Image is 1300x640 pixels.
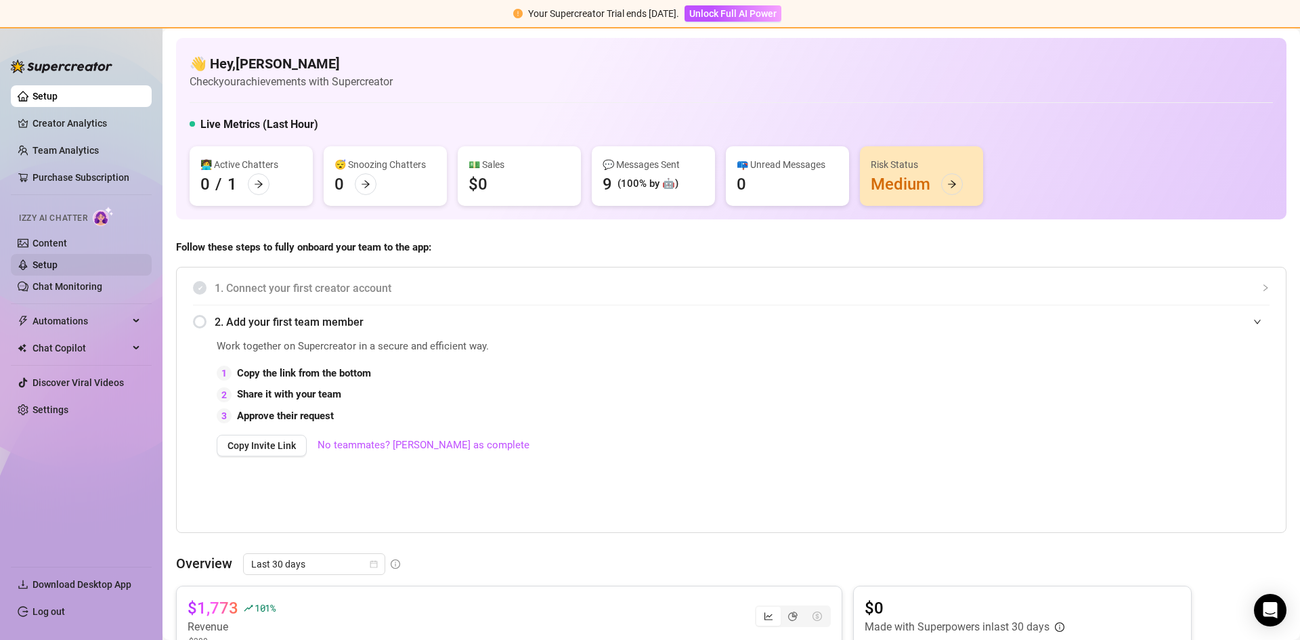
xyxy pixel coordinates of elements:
[755,605,831,627] div: segmented control
[513,9,523,18] span: exclamation-circle
[217,339,965,355] span: Work together on Supercreator in a secure and efficient way.
[617,176,678,192] div: (100% by 🤖)
[244,603,253,613] span: rise
[370,560,378,568] span: calendar
[18,316,28,326] span: thunderbolt
[947,179,957,189] span: arrow-right
[603,173,612,195] div: 9
[18,343,26,353] img: Chat Copilot
[999,339,1270,512] iframe: Adding Team Members
[865,619,1049,635] article: Made with Superpowers in last 30 days
[469,173,487,195] div: $0
[32,377,124,388] a: Discover Viral Videos
[528,8,679,19] span: Your Supercreator Trial ends [DATE].
[32,145,99,156] a: Team Analytics
[32,112,141,134] a: Creator Analytics
[1055,622,1064,632] span: info-circle
[737,157,838,172] div: 📪 Unread Messages
[193,305,1270,339] div: 2. Add your first team member
[391,559,400,569] span: info-circle
[318,438,529,454] a: No teammates? [PERSON_NAME] as complete
[251,554,377,574] span: Last 30 days
[469,157,570,172] div: 💵 Sales
[788,612,798,621] span: pie-chart
[200,173,210,195] div: 0
[603,157,704,172] div: 💬 Messages Sent
[255,601,276,614] span: 101 %
[32,606,65,617] a: Log out
[32,310,129,332] span: Automations
[217,387,232,402] div: 2
[18,579,28,590] span: download
[1253,318,1261,326] span: expanded
[812,612,822,621] span: dollar-circle
[32,404,68,415] a: Settings
[689,8,777,19] span: Unlock Full AI Power
[237,367,371,379] strong: Copy the link from the bottom
[1254,594,1286,626] div: Open Intercom Messenger
[176,553,232,574] article: Overview
[188,619,276,635] article: Revenue
[361,179,370,189] span: arrow-right
[237,388,341,400] strong: Share it with your team
[217,366,232,381] div: 1
[227,173,237,195] div: 1
[93,207,114,226] img: AI Chatter
[176,241,431,253] strong: Follow these steps to fully onboard your team to the app:
[215,314,1270,330] span: 2. Add your first team member
[190,73,393,90] article: Check your achievements with Supercreator
[32,238,67,249] a: Content
[685,8,781,19] a: Unlock Full AI Power
[188,597,238,619] article: $1,773
[200,157,302,172] div: 👩‍💻 Active Chatters
[32,281,102,292] a: Chat Monitoring
[871,157,972,172] div: Risk Status
[334,173,344,195] div: 0
[334,157,436,172] div: 😴 Snoozing Chatters
[865,597,1064,619] article: $0
[737,173,746,195] div: 0
[200,116,318,133] h5: Live Metrics (Last Hour)
[227,440,296,451] span: Copy Invite Link
[254,179,263,189] span: arrow-right
[217,408,232,423] div: 3
[685,5,781,22] button: Unlock Full AI Power
[32,91,58,102] a: Setup
[217,435,307,456] button: Copy Invite Link
[32,579,131,590] span: Download Desktop App
[764,612,773,621] span: line-chart
[19,212,87,225] span: Izzy AI Chatter
[190,54,393,73] h4: 👋 Hey, [PERSON_NAME]
[32,167,141,188] a: Purchase Subscription
[237,410,334,422] strong: Approve their request
[32,337,129,359] span: Chat Copilot
[1261,284,1270,292] span: collapsed
[32,259,58,270] a: Setup
[215,280,1270,297] span: 1. Connect your first creator account
[11,60,112,73] img: logo-BBDzfeDw.svg
[193,272,1270,305] div: 1. Connect your first creator account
